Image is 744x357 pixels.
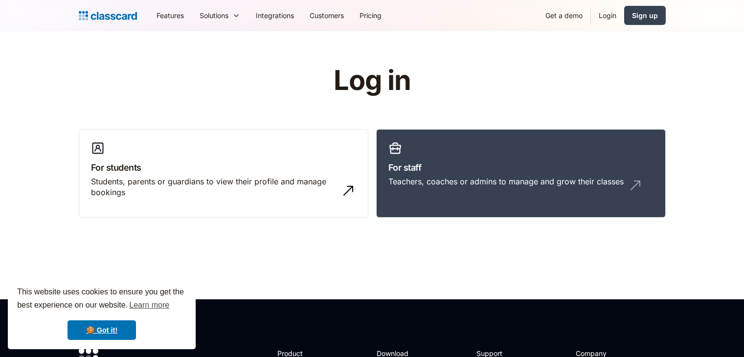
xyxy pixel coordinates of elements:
a: Get a demo [538,4,590,26]
div: Solutions [200,10,228,21]
a: dismiss cookie message [68,320,136,340]
a: Login [591,4,624,26]
a: Sign up [624,6,666,25]
h3: For staff [388,161,654,174]
a: For staffTeachers, coaches or admins to manage and grow their classes [376,129,666,218]
span: This website uses cookies to ensure you get the best experience on our website. [17,286,186,312]
div: Students, parents or guardians to view their profile and manage bookings [91,176,337,198]
a: Features [149,4,192,26]
div: Teachers, coaches or admins to manage and grow their classes [388,176,624,187]
div: Solutions [192,4,248,26]
a: home [79,9,137,22]
a: Customers [302,4,352,26]
a: Pricing [352,4,389,26]
a: For studentsStudents, parents or guardians to view their profile and manage bookings [79,129,368,218]
div: cookieconsent [8,277,196,349]
h3: For students [91,161,356,174]
h1: Log in [217,66,527,96]
div: Sign up [632,10,658,21]
a: Integrations [248,4,302,26]
a: learn more about cookies [128,298,171,312]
